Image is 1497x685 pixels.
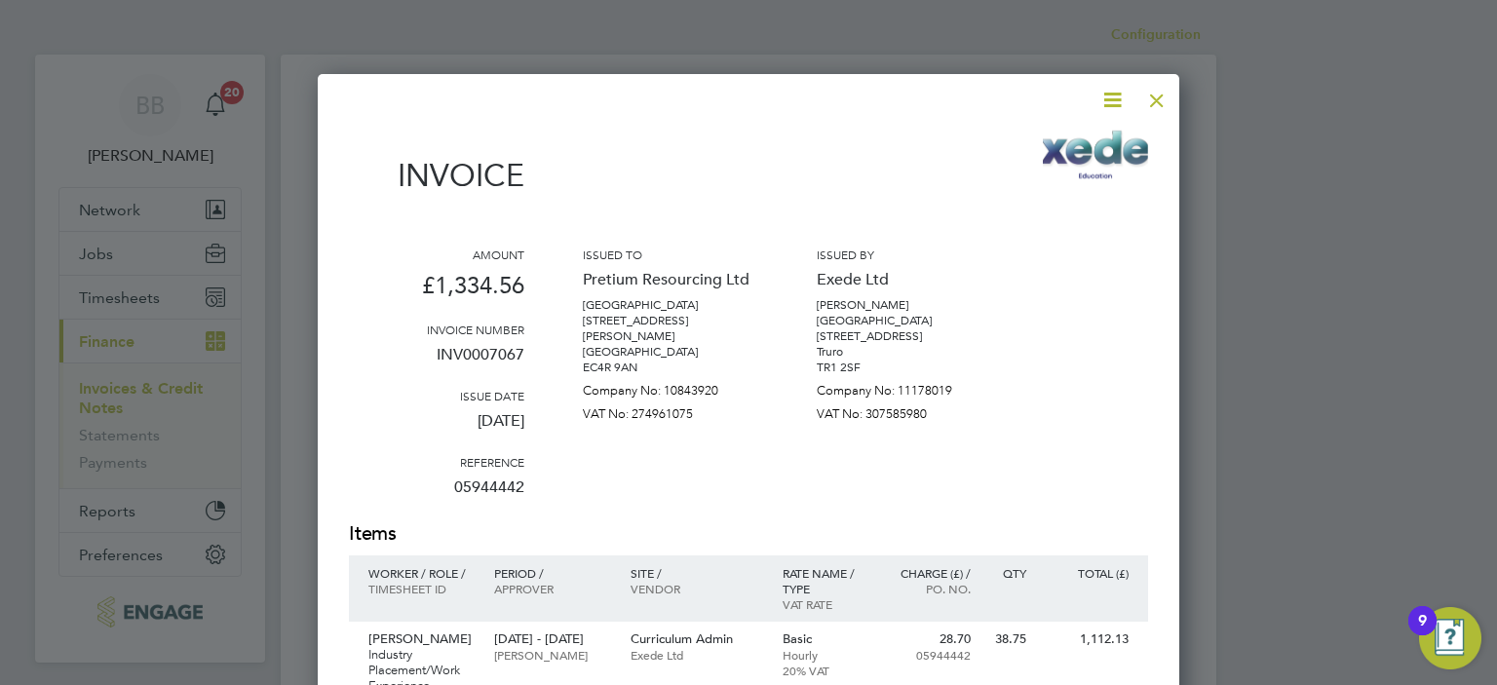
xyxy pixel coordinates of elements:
[583,247,758,262] h3: Issued to
[368,631,475,647] p: [PERSON_NAME]
[886,565,971,581] p: Charge (£) /
[583,313,758,344] p: [STREET_ADDRESS][PERSON_NAME]
[817,375,992,399] p: Company No: 11178019
[631,581,763,596] p: Vendor
[349,520,1148,548] h2: Items
[631,565,763,581] p: Site /
[494,647,610,663] p: [PERSON_NAME]
[886,647,971,663] p: 05944442
[349,454,524,470] h3: Reference
[583,262,758,297] p: Pretium Resourcing Ltd
[817,297,992,344] p: [PERSON_NAME][GEOGRAPHIC_DATA] [STREET_ADDRESS]
[494,581,610,596] p: Approver
[494,565,610,581] p: Period /
[368,581,475,596] p: Timesheet ID
[349,388,524,403] h3: Issue date
[783,631,867,647] p: Basic
[631,631,763,647] p: Curriculum Admin
[817,262,992,297] p: Exede Ltd
[349,247,524,262] h3: Amount
[990,565,1026,581] p: QTY
[783,663,867,678] p: 20% VAT
[1043,128,1148,186] img: xede-logo-remittance.png
[817,360,992,375] p: TR1 2SF
[583,375,758,399] p: Company No: 10843920
[583,360,758,375] p: EC4R 9AN
[783,565,867,596] p: Rate name / type
[1419,607,1481,669] button: Open Resource Center, 9 new notifications
[631,647,763,663] p: Exede Ltd
[583,344,758,360] p: [GEOGRAPHIC_DATA]
[886,631,971,647] p: 28.70
[583,399,758,422] p: VAT No: 274961075
[886,581,971,596] p: Po. No.
[783,647,867,663] p: Hourly
[583,297,758,313] p: [GEOGRAPHIC_DATA]
[494,631,610,647] p: [DATE] - [DATE]
[368,565,475,581] p: Worker / Role /
[349,157,524,194] h1: Invoice
[817,399,992,422] p: VAT No: 307585980
[1046,565,1129,581] p: Total (£)
[349,337,524,388] p: INV0007067
[349,262,524,322] p: £1,334.56
[783,596,867,612] p: VAT rate
[817,344,992,360] p: Truro
[349,403,524,454] p: [DATE]
[1046,631,1129,647] p: 1,112.13
[990,631,1026,647] p: 38.75
[817,247,992,262] h3: Issued by
[349,470,524,520] p: 05944442
[349,322,524,337] h3: Invoice number
[1418,621,1427,646] div: 9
